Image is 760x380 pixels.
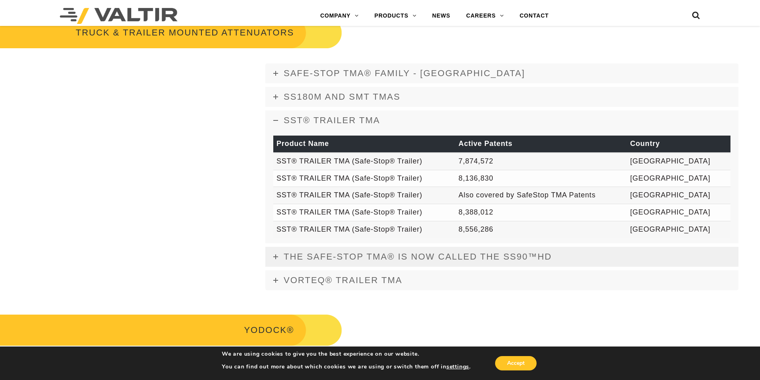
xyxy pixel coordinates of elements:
[446,363,469,370] button: settings
[284,92,401,102] span: SS180M and SMT TMAs
[273,221,455,238] td: SST® TRAILER TMA (Safe-Stop® Trailer)
[455,170,627,187] td: 8,136,830
[455,153,627,170] td: 7,874,572
[455,221,627,238] td: 8,556,286
[265,110,738,130] a: SST® TRAILER TMA
[284,275,403,285] span: Vorteq® Trailer TMA
[222,363,471,370] p: You can find out more about which cookies we are using or switch them off in .
[511,8,557,24] a: CONTACT
[265,247,738,267] a: The Safe-Stop TMA® is now called the SS90™HD
[273,136,455,153] th: Product Name
[455,204,627,221] td: 8,388,012
[627,136,730,153] th: Country
[273,170,455,187] td: SST® TRAILER TMA (Safe-Stop® Trailer)
[265,87,738,107] a: SS180M and SMT TMAs
[627,153,730,170] td: [GEOGRAPHIC_DATA]
[265,270,738,290] a: Vorteq® Trailer TMA
[273,204,455,221] td: SST® TRAILER TMA (Safe-Stop® Trailer)
[367,8,424,24] a: PRODUCTS
[627,170,730,187] td: [GEOGRAPHIC_DATA]
[495,356,537,370] button: Accept
[265,63,738,83] a: Safe-Stop TMA® FAMILY - [GEOGRAPHIC_DATA]
[284,68,525,78] span: Safe-Stop TMA® FAMILY - [GEOGRAPHIC_DATA]
[455,187,627,204] td: Also covered by SafeStop TMA Patents
[458,8,512,24] a: CAREERS
[424,8,458,24] a: NEWS
[273,187,455,204] td: SST® TRAILER TMA (Safe-Stop® Trailer)
[312,8,367,24] a: COMPANY
[273,153,455,170] td: SST® TRAILER TMA (Safe-Stop® Trailer)
[455,136,627,153] th: Active Patents
[627,221,730,238] td: [GEOGRAPHIC_DATA]
[284,252,552,262] span: The Safe-Stop TMA® is now called the SS90™HD
[627,187,730,204] td: [GEOGRAPHIC_DATA]
[284,115,380,125] span: SST® TRAILER TMA
[60,8,178,24] img: Valtir
[222,350,471,358] p: We are using cookies to give you the best experience on our website.
[627,204,730,221] td: [GEOGRAPHIC_DATA]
